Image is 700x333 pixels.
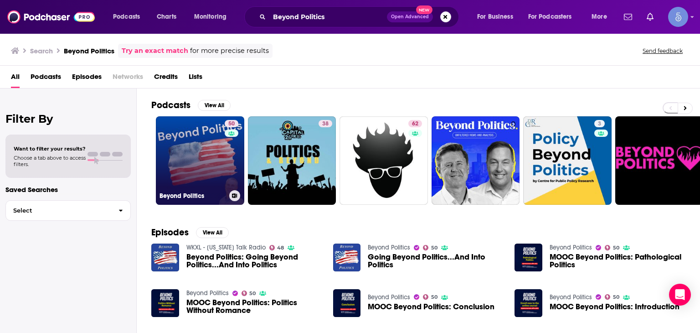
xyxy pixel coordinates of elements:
[511,120,516,201] div: 0
[550,303,679,311] a: MOOC Beyond Politics: Introduction
[190,46,269,56] span: for more precise results
[477,10,513,23] span: For Business
[72,69,102,88] a: Episodes
[186,299,322,314] a: MOOC Beyond Politics: Politics Without Romance
[269,245,284,250] a: 48
[14,155,86,167] span: Choose a tab above to access filters.
[188,10,238,24] button: open menu
[523,116,612,205] a: 3
[368,253,504,269] span: Going Beyond Politics...And Into Politics
[186,289,229,297] a: Beyond Politics
[196,227,229,238] button: View All
[431,295,437,299] span: 50
[269,10,387,24] input: Search podcasts, credits, & more...
[248,116,336,205] a: 38
[613,246,619,250] span: 50
[333,244,361,271] img: Going Beyond Politics...And Into Politics
[643,9,657,25] a: Show notifications dropdown
[592,10,607,23] span: More
[156,116,244,205] a: 50Beyond Politics
[368,303,494,311] span: MOOC Beyond Politics: Conclusion
[225,120,238,127] a: 50
[432,116,520,205] a: 0
[189,69,202,88] a: Lists
[151,10,182,24] a: Charts
[605,245,619,250] a: 50
[249,291,256,296] span: 50
[113,10,140,23] span: Podcasts
[585,10,618,24] button: open menu
[151,244,179,271] img: Beyond Politics: Going Beyond Politics...And Into Politics
[668,7,688,27] span: Logged in as Spiral5-G1
[640,47,685,55] button: Send feedback
[107,10,152,24] button: open menu
[253,6,468,27] div: Search podcasts, credits, & more...
[6,208,111,213] span: Select
[515,244,542,271] img: MOOC Beyond Politics: Pathological Politics
[522,10,585,24] button: open menu
[186,253,322,269] a: Beyond Politics: Going Beyond Politics...And Into Politics
[154,69,178,88] a: Credits
[515,289,542,317] img: MOOC Beyond Politics: Introduction
[5,200,131,221] button: Select
[7,8,95,26] a: Podchaser - Follow, Share and Rate Podcasts
[151,227,189,238] h2: Episodes
[368,293,410,301] a: Beyond Politics
[528,10,572,23] span: For Podcasters
[668,7,688,27] button: Show profile menu
[14,146,86,152] span: Want to filter your results?
[598,120,601,129] span: 3
[471,10,525,24] button: open menu
[151,99,231,111] a: PodcastsView All
[11,69,20,88] a: All
[416,5,432,14] span: New
[31,69,61,88] a: Podcasts
[228,120,235,129] span: 50
[550,293,592,301] a: Beyond Politics
[64,47,114,55] h3: Beyond Politics
[322,120,329,129] span: 38
[550,244,592,251] a: Beyond Politics
[423,294,437,300] a: 50
[412,120,418,129] span: 62
[198,100,231,111] button: View All
[160,192,226,200] h3: Beyond Politics
[368,244,410,251] a: Beyond Politics
[186,244,266,251] a: WKXL - New Hampshire Talk Radio
[122,46,188,56] a: Try an exact match
[5,112,131,125] h2: Filter By
[113,69,143,88] span: Networks
[242,291,256,296] a: 50
[431,246,437,250] span: 50
[613,295,619,299] span: 50
[594,120,605,127] a: 3
[620,9,636,25] a: Show notifications dropdown
[669,284,691,306] div: Open Intercom Messenger
[151,289,179,317] img: MOOC Beyond Politics: Politics Without Romance
[333,289,361,317] img: MOOC Beyond Politics: Conclusion
[550,253,685,269] a: MOOC Beyond Politics: Pathological Politics
[391,15,429,19] span: Open Advanced
[319,120,332,127] a: 38
[423,245,437,250] a: 50
[408,120,422,127] a: 62
[277,246,284,250] span: 48
[151,99,190,111] h2: Podcasts
[194,10,226,23] span: Monitoring
[605,294,619,300] a: 50
[387,11,433,22] button: Open AdvancedNew
[157,10,176,23] span: Charts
